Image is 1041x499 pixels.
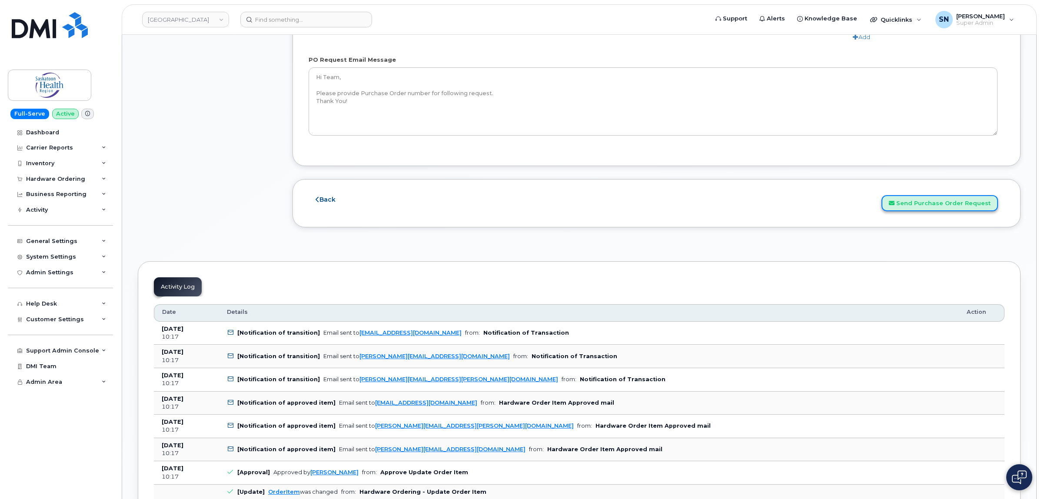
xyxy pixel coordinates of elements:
[881,195,998,211] button: Send Purchase Order Request
[956,20,1005,27] span: Super Admin
[341,489,356,495] span: from:
[532,353,617,359] b: Notification of Transaction
[791,10,863,27] a: Knowledge Base
[323,353,510,359] div: Email sent to
[595,422,711,429] b: Hardware Order Item Approved mail
[465,329,480,336] span: from:
[323,329,462,336] div: Email sent to
[529,446,544,452] span: from:
[380,469,468,476] b: Approve Update Order Item
[237,489,265,495] b: [Update]
[375,446,525,452] a: [PERSON_NAME][EMAIL_ADDRESS][DOMAIN_NAME]
[162,372,183,379] b: [DATE]
[359,353,510,359] a: [PERSON_NAME][EMAIL_ADDRESS][DOMAIN_NAME]
[162,356,211,364] div: 10:17
[959,304,1004,322] th: Action
[709,10,753,27] a: Support
[309,67,998,136] textarea: Hi Team, Please provide Purchase Order number for following request. Thank You!
[767,14,785,23] span: Alerts
[162,442,183,449] b: [DATE]
[237,353,320,359] b: [Notification of transition]
[339,399,477,406] div: Email sent to
[499,399,614,406] b: Hardware Order Item Approved mail
[723,14,747,23] span: Support
[483,329,569,336] b: Notification of Transaction
[956,13,1005,20] span: [PERSON_NAME]
[162,419,183,425] b: [DATE]
[240,12,372,27] input: Find something...
[162,396,183,402] b: [DATE]
[309,56,396,64] label: PO Request Email Message
[929,11,1020,28] div: Sabrina Nguyen
[162,449,211,457] div: 10:17
[547,446,662,452] b: Hardware Order Item Approved mail
[939,14,949,25] span: SN
[268,489,338,495] div: was changed
[853,33,870,40] a: Add
[162,333,211,341] div: 10:17
[577,422,592,429] span: from:
[513,353,528,359] span: from:
[805,14,857,23] span: Knowledge Base
[359,489,486,495] b: Hardware Ordering - Update Order Item
[142,12,229,27] a: Saskatoon Health Region
[316,196,336,203] a: Back
[323,376,558,383] div: Email sent to
[162,379,211,387] div: 10:17
[162,326,183,332] b: [DATE]
[580,376,665,383] b: Notification of Transaction
[162,473,211,481] div: 10:17
[162,308,176,316] span: Date
[339,446,525,452] div: Email sent to
[310,469,359,476] a: [PERSON_NAME]
[562,376,576,383] span: from:
[359,376,558,383] a: [PERSON_NAME][EMAIL_ADDRESS][PERSON_NAME][DOMAIN_NAME]
[237,469,270,476] b: [Approval]
[162,403,211,411] div: 10:17
[359,329,462,336] a: [EMAIL_ADDRESS][DOMAIN_NAME]
[237,329,320,336] b: [Notification of transition]
[881,16,912,23] span: Quicklinks
[162,465,183,472] b: [DATE]
[227,308,248,316] span: Details
[162,426,211,434] div: 10:17
[362,469,377,476] span: from:
[864,11,928,28] div: Quicklinks
[237,446,336,452] b: [Notification of approved item]
[162,349,183,355] b: [DATE]
[753,10,791,27] a: Alerts
[375,422,574,429] a: [PERSON_NAME][EMAIL_ADDRESS][PERSON_NAME][DOMAIN_NAME]
[1012,470,1027,484] img: Open chat
[273,469,359,476] div: Approved by
[237,422,336,429] b: [Notification of approved item]
[339,422,574,429] div: Email sent to
[481,399,496,406] span: from:
[237,376,320,383] b: [Notification of transition]
[237,399,336,406] b: [Notification of approved item]
[268,489,300,495] a: OrderItem
[375,399,477,406] a: [EMAIL_ADDRESS][DOMAIN_NAME]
